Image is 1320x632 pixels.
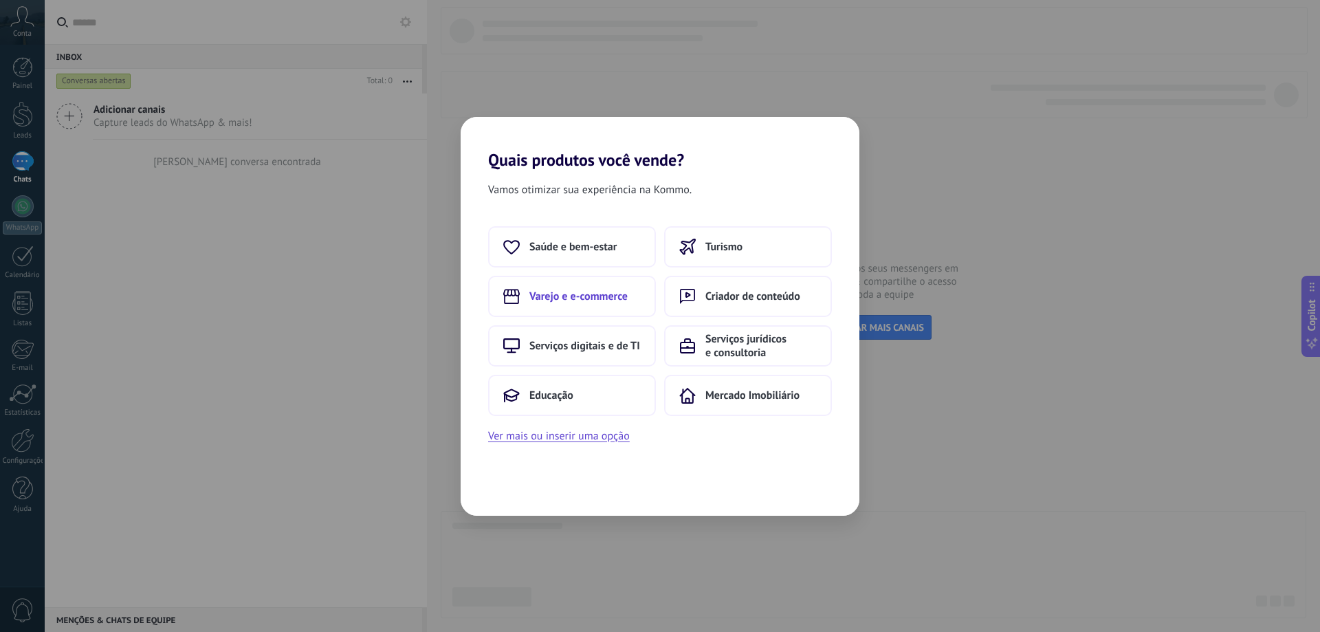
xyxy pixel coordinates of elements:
h2: Quais produtos você vende? [461,117,859,170]
button: Saúde e bem-estar [488,226,656,268]
span: Turismo [705,240,742,254]
button: Turismo [664,226,832,268]
button: Mercado Imobiliário [664,375,832,416]
span: Serviços jurídicos e consultoria [705,332,817,360]
span: Saúde e bem-estar [529,240,617,254]
span: Mercado Imobiliário [705,389,800,402]
span: Criador de conteúdo [705,290,800,303]
span: Vamos otimizar sua experiência na Kommo. [488,181,692,199]
span: Varejo e e-commerce [529,290,628,303]
span: Educação [529,389,573,402]
span: Serviços digitais e de TI [529,339,640,353]
button: Serviços jurídicos e consultoria [664,325,832,367]
button: Criador de conteúdo [664,276,832,317]
button: Educação [488,375,656,416]
button: Ver mais ou inserir uma opção [488,427,630,445]
button: Serviços digitais e de TI [488,325,656,367]
button: Varejo e e-commerce [488,276,656,317]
